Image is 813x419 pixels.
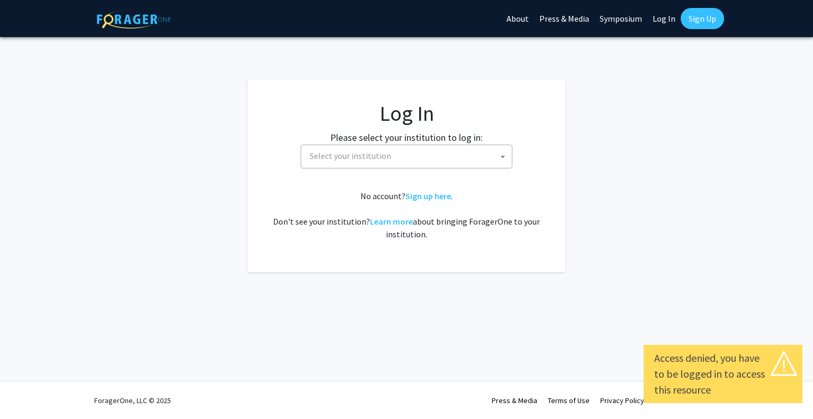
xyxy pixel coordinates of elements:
[370,216,413,227] a: Learn more about bringing ForagerOne to your institution
[97,10,171,29] img: ForagerOne Logo
[548,396,590,405] a: Terms of Use
[301,145,512,168] span: Select your institution
[269,190,544,240] div: No account? . Don't see your institution? about bringing ForagerOne to your institution.
[94,382,171,419] div: ForagerOne, LLC © 2025
[492,396,537,405] a: Press & Media
[330,130,483,145] label: Please select your institution to log in:
[310,150,391,161] span: Select your institution
[654,350,792,398] div: Access denied, you have to be logged in to access this resource
[305,145,512,167] span: Select your institution
[600,396,644,405] a: Privacy Policy
[681,8,724,29] a: Sign Up
[405,191,451,201] a: Sign up here
[269,101,544,126] h1: Log In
